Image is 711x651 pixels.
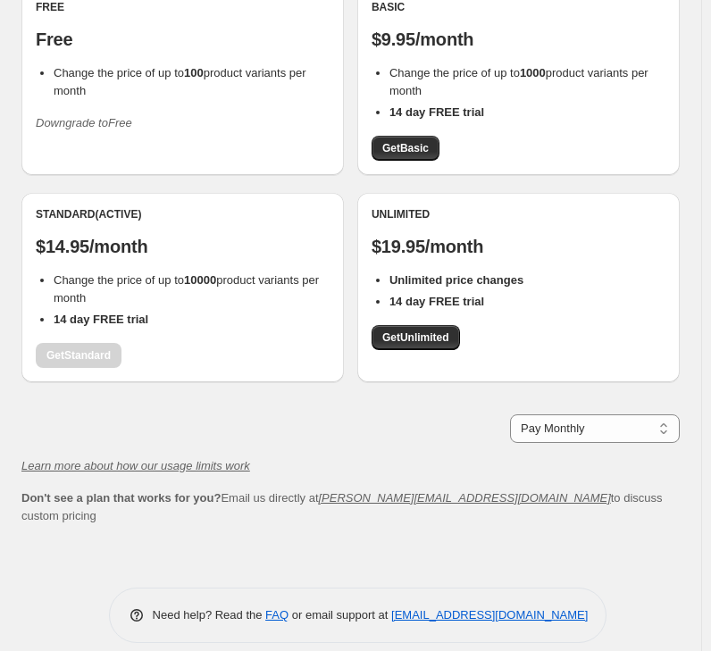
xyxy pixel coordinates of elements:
[319,491,611,505] a: [PERSON_NAME][EMAIL_ADDRESS][DOMAIN_NAME]
[54,273,319,305] span: Change the price of up to product variants per month
[372,207,665,221] div: Unlimited
[36,236,330,257] p: $14.95/month
[389,105,484,119] b: 14 day FREE trial
[372,136,439,161] a: GetBasic
[372,325,460,350] a: GetUnlimited
[391,608,588,622] a: [EMAIL_ADDRESS][DOMAIN_NAME]
[21,459,250,472] a: Learn more about how our usage limits work
[153,608,266,622] span: Need help? Read the
[36,116,132,129] i: Downgrade to Free
[21,491,221,505] b: Don't see a plan that works for you?
[36,207,330,221] div: Standard (Active)
[36,29,330,50] p: Free
[389,295,484,308] b: 14 day FREE trial
[54,313,148,326] b: 14 day FREE trial
[265,608,289,622] a: FAQ
[382,141,429,155] span: Get Basic
[25,109,143,138] button: Downgrade toFree
[21,491,663,522] span: Email us directly at to discuss custom pricing
[372,29,665,50] p: $9.95/month
[389,273,523,287] b: Unlimited price changes
[289,608,391,622] span: or email support at
[372,236,665,257] p: $19.95/month
[54,66,306,97] span: Change the price of up to product variants per month
[184,273,216,287] b: 10000
[389,66,648,97] span: Change the price of up to product variants per month
[382,330,449,345] span: Get Unlimited
[184,66,204,79] b: 100
[520,66,546,79] b: 1000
